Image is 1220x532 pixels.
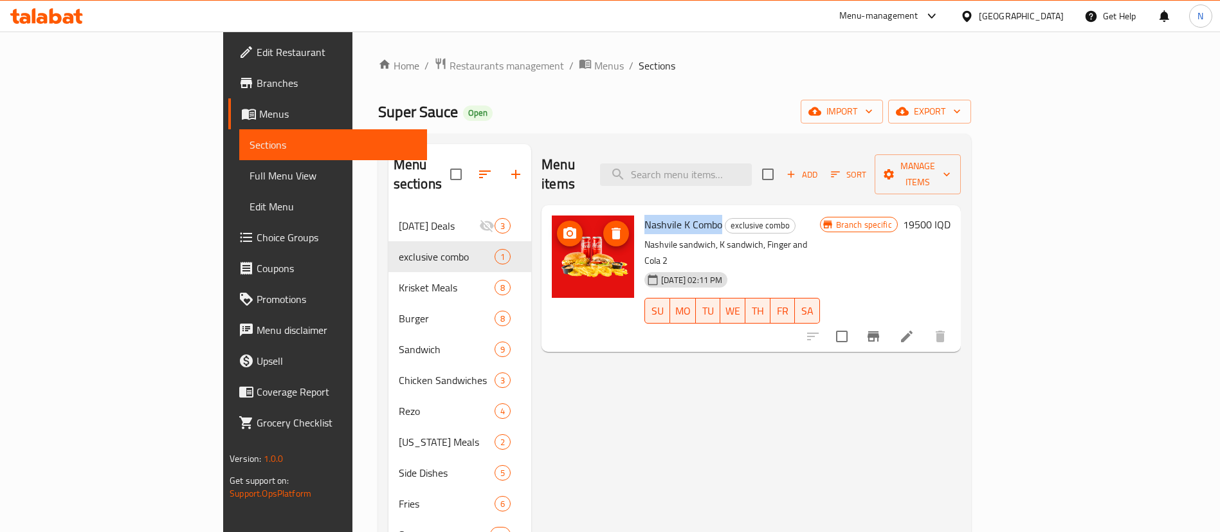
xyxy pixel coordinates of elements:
button: Add [781,165,823,185]
div: items [495,342,511,357]
span: Edit Restaurant [257,44,417,60]
a: Choice Groups [228,222,427,253]
svg: Inactive section [479,218,495,234]
span: Upsell [257,353,417,369]
div: Sandwich9 [388,334,532,365]
button: Add section [500,159,531,190]
a: Grocery Checklist [228,407,427,438]
span: 1.0.0 [264,450,284,467]
div: items [495,434,511,450]
span: 1 [495,251,510,263]
div: Chicken Sandwiches3 [388,365,532,396]
div: [GEOGRAPHIC_DATA] [979,9,1064,23]
span: Add item [781,165,823,185]
button: upload picture [557,221,583,246]
a: Menus [579,57,624,74]
span: [DATE] 02:11 PM [656,274,727,286]
span: 3 [495,374,510,387]
p: Nashvile sandwich, K sandwich, Finger and Cola 2 [644,237,819,269]
span: WE [725,302,740,320]
span: SU [650,302,664,320]
a: Edit Restaurant [228,37,427,68]
span: Promotions [257,291,417,307]
button: delete [925,321,956,352]
span: Sort items [823,165,875,185]
a: Support.OpsPlatform [230,485,311,502]
span: Coverage Report [257,384,417,399]
button: import [801,100,883,124]
h6: 19500 IQD [903,216,951,234]
div: items [495,496,511,511]
span: Nashvile K Combo [644,215,722,234]
input: search [600,163,752,186]
button: Sort [828,165,869,185]
span: Select section [754,161,781,188]
div: Burger8 [388,303,532,334]
button: export [888,100,971,124]
a: Restaurants management [434,57,564,74]
span: 8 [495,313,510,325]
span: Full Menu View [250,168,417,183]
span: Restaurants management [450,58,564,73]
div: Rezo4 [388,396,532,427]
a: Coverage Report [228,376,427,407]
a: Sections [239,129,427,160]
span: 3 [495,220,510,232]
span: Select all sections [442,161,469,188]
span: [US_STATE] Meals [399,434,495,450]
span: Menus [259,106,417,122]
span: Sections [639,58,675,73]
span: Branch specific [831,219,897,231]
span: 2 [495,436,510,448]
div: Open [463,105,493,121]
button: TU [696,298,721,324]
span: 8 [495,282,510,294]
span: exclusive combo [725,218,795,233]
span: Fries [399,496,495,511]
a: Promotions [228,284,427,315]
span: import [811,104,873,120]
div: items [495,249,511,264]
span: Version: [230,450,261,467]
div: Kentucky Meals [399,434,495,450]
nav: breadcrumb [378,57,971,74]
a: Menus [228,98,427,129]
a: Edit Menu [239,191,427,222]
span: TU [701,302,716,320]
span: Sandwich [399,342,495,357]
div: exclusive combo [399,249,495,264]
div: items [495,218,511,234]
span: Manage items [885,158,951,190]
button: FR [770,298,796,324]
div: Fries6 [388,488,532,519]
div: items [495,403,511,419]
li: / [569,58,574,73]
a: Branches [228,68,427,98]
span: 6 [495,498,510,510]
span: Burger [399,311,495,326]
a: Coupons [228,253,427,284]
span: Super Sauce [378,97,458,126]
button: Manage items [875,154,961,194]
span: Grocery Checklist [257,415,417,430]
h2: Menu items [542,155,585,194]
button: Branch-specific-item [858,321,889,352]
span: Rezo [399,403,495,419]
span: Krisket Meals [399,280,495,295]
span: 5 [495,467,510,479]
span: Side Dishes [399,465,495,481]
button: SU [644,298,669,324]
div: items [495,465,511,481]
button: WE [720,298,745,324]
span: export [898,104,961,120]
span: Edit Menu [250,199,417,214]
div: [US_STATE] Meals2 [388,427,532,457]
img: Nashvile K Combo [552,216,634,298]
span: Sort sections [469,159,500,190]
div: Menu-management [839,8,918,24]
span: Open [463,107,493,118]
